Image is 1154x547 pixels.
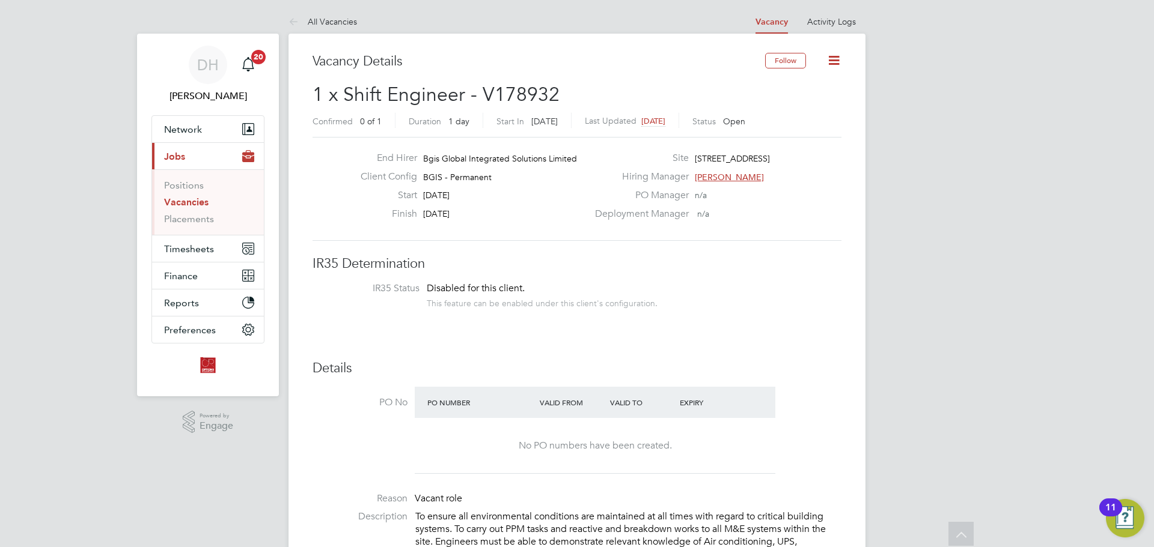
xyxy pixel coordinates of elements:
button: Network [152,116,264,142]
div: No PO numbers have been created. [427,440,763,452]
span: [DATE] [531,116,558,127]
span: Jobs [164,151,185,162]
label: End Hirer [351,152,417,165]
span: Vacant role [415,492,462,504]
a: Go to home page [151,355,264,375]
label: Last Updated [585,115,637,126]
a: Positions [164,180,204,191]
a: Activity Logs [807,16,856,27]
span: Disabled for this client. [427,282,525,294]
label: PO No [313,396,408,409]
label: Start [351,189,417,202]
img: optionsresourcing-logo-retina.png [198,355,218,375]
div: Expiry [677,391,747,413]
span: DH [197,57,219,73]
div: Jobs [152,169,264,235]
label: IR35 Status [325,282,420,295]
label: Status [692,116,716,127]
span: 0 of 1 [360,116,382,127]
button: Timesheets [152,235,264,262]
nav: Main navigation [137,34,279,396]
span: [DATE] [423,190,450,201]
span: Reports [164,297,199,309]
a: Vacancies [164,196,209,208]
div: This feature can be enabled under this client's configuration. [427,295,658,309]
div: Valid To [607,391,677,413]
span: Timesheets [164,243,214,255]
span: 20 [251,50,266,64]
span: [PERSON_NAME] [695,172,764,183]
label: Confirmed [313,116,353,127]
label: Hiring Manager [588,171,689,183]
button: Finance [152,262,264,289]
span: BGIS - Permanent [423,172,492,183]
a: DH[PERSON_NAME] [151,46,264,103]
a: All Vacancies [288,16,357,27]
label: PO Manager [588,189,689,202]
label: Client Config [351,171,417,183]
span: 1 x Shift Engineer - V178932 [313,83,560,106]
span: Daniel Hobbs [151,89,264,103]
h3: Vacancy Details [313,53,765,70]
label: Reason [313,492,408,505]
label: Site [588,152,689,165]
button: Open Resource Center, 11 new notifications [1106,499,1144,537]
label: Duration [409,116,441,127]
span: n/a [697,208,709,219]
span: [DATE] [423,208,450,219]
button: Follow [765,53,806,68]
h3: IR35 Determination [313,255,841,273]
label: Start In [496,116,524,127]
button: Jobs [152,143,264,169]
a: Placements [164,213,214,225]
button: Preferences [152,316,264,343]
div: Valid From [537,391,607,413]
span: Bgis Global Integrated Solutions Limited [423,153,577,164]
button: Reports [152,289,264,316]
span: Finance [164,270,198,282]
a: Powered byEngage [183,411,234,434]
a: Vacancy [756,17,788,27]
span: [DATE] [641,116,665,126]
span: Network [164,124,202,135]
div: PO Number [424,391,537,413]
span: n/a [695,190,707,201]
span: Preferences [164,324,216,336]
label: Finish [351,208,417,220]
span: 1 day [448,116,469,127]
span: Powered by [200,411,233,421]
span: Engage [200,421,233,431]
label: Description [313,510,408,523]
a: 20 [236,46,260,84]
span: [STREET_ADDRESS] [695,153,770,164]
label: Deployment Manager [588,208,689,220]
div: 11 [1105,507,1116,523]
h3: Details [313,360,841,377]
span: Open [723,116,745,127]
